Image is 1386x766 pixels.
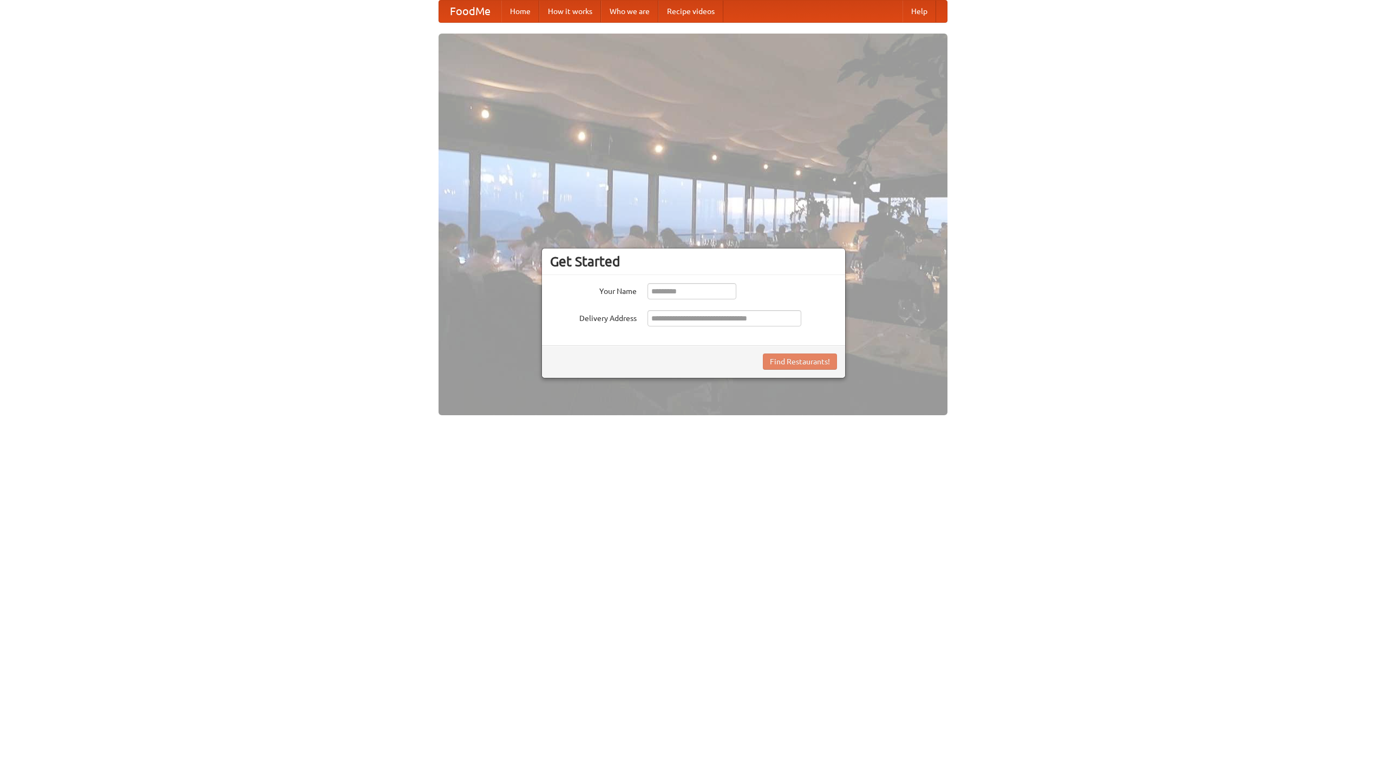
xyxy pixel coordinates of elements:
a: Home [501,1,539,22]
h3: Get Started [550,253,837,270]
a: How it works [539,1,601,22]
button: Find Restaurants! [763,353,837,370]
label: Delivery Address [550,310,637,324]
a: Who we are [601,1,658,22]
label: Your Name [550,283,637,297]
a: Recipe videos [658,1,723,22]
a: Help [903,1,936,22]
a: FoodMe [439,1,501,22]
